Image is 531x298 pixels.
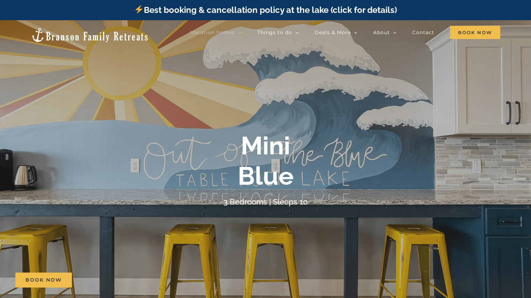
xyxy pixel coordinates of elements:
[135,5,143,14] img: ⚡️
[315,25,357,39] a: Deals & More
[134,5,397,15] a: Best booking & cancellation policy at the lake (click for details)
[191,30,235,35] span: Vacation homes
[31,27,149,43] img: Branson Family Retreats Logo
[412,25,434,39] a: Contact
[373,25,397,39] a: About
[15,273,72,288] a: Book Now
[223,197,308,206] h4: 3 Bedrooms | Sleeps 10
[257,30,292,35] span: Things to do
[25,277,62,283] span: Book Now
[412,30,434,35] span: Contact
[191,25,500,39] nav: Main Menu
[373,30,390,35] span: About
[450,26,500,39] span: Book Now
[238,131,294,191] b: Mini Blue
[315,30,351,35] span: Deals & More
[191,25,242,39] a: Vacation homes
[257,25,299,39] a: Things to do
